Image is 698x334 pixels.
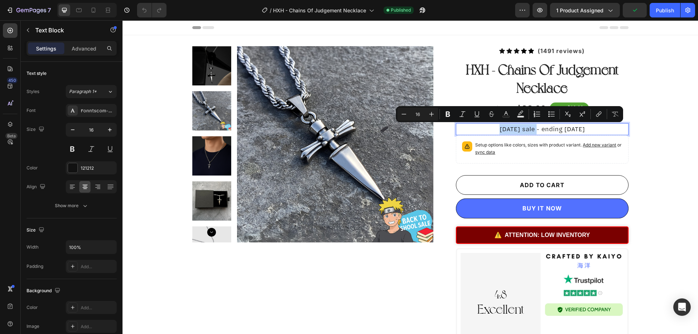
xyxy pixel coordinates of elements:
span: Published [391,7,411,13]
button: 1 product assigned [550,3,620,17]
div: Fonntscom-Halyard_Micro_Book_Regular [81,108,115,114]
button: Show more [27,199,117,212]
button: Publish [650,3,680,17]
h2: HXH - Chains Of Judgement Necklace [333,39,506,76]
p: Setup options like colors, sizes with product variant. [353,121,500,136]
div: Rich Text Editor. Editing area: main [333,103,506,115]
div: Save [430,83,444,93]
input: Auto [66,241,116,254]
div: Add... [81,263,115,270]
div: Color [27,304,38,311]
div: Styles [27,88,39,95]
img: gempages_513598844173288432-36315759-1d33-4dee-97aa-4c724f1391a6.png [441,269,481,276]
p: [DATE] sale - ending [DATE] [334,104,505,114]
div: Undo/Redo [137,3,167,17]
p: Settings [36,45,56,52]
span: 4.8 [372,266,384,280]
div: 121212 [81,165,115,172]
div: Width [27,244,39,250]
div: Show more [55,202,89,209]
p: (1491 reviews) [415,27,462,35]
button: ADD TO CART [333,155,506,174]
div: Size [27,225,46,235]
div: Publish [656,7,674,14]
div: Text style [27,70,47,77]
span: or [353,122,499,134]
span: sync data [353,129,373,134]
span: ⚠️ [372,210,379,219]
p: Text Block [35,26,97,35]
div: Open Intercom Messenger [673,298,691,316]
span: / [270,7,272,14]
div: $10.00 [444,83,461,92]
p: Advanced [72,45,96,52]
div: 450 [7,77,17,83]
div: Add... [81,305,115,311]
span: Excellent [355,280,402,295]
p: 7 [48,6,51,15]
img: gempages_513598844173288432-0be74b1e-458b-4d09-ac23-9c6d6c45e51b.png [421,281,501,297]
iframe: Design area [123,20,698,334]
div: Beta [5,133,17,139]
div: ATTENTION: LOW INVENTORY [333,206,506,224]
button: Paragraph 1* [66,85,117,98]
span: Add new variant [460,122,494,127]
div: Editor contextual toolbar [396,106,623,122]
div: BUY IT NOW [400,184,440,192]
div: Image [27,323,39,330]
div: Size [27,125,46,134]
div: Background [27,286,62,296]
img: gempages_513598844173288432-ece20210-a3a4-46d2-8594-24abcbf05b86.png [441,254,481,264]
div: Padding [27,263,43,270]
span: Paragraph 1* [69,88,97,95]
button: BUY IT NOW [333,178,506,198]
div: ADD TO CART [397,161,442,169]
div: Add... [81,323,115,330]
span: HXH - Chains Of Judgement Necklace [273,7,366,14]
div: Align [27,182,47,192]
div: Color [27,165,38,171]
span: 1 product assigned [556,7,603,14]
div: $38.99 [393,82,424,94]
div: $48.99 [373,84,390,93]
img: gempages_513598844173288432-d4ac506c-b764-4ef6-9706-474eb97cc1c7.png [421,233,501,249]
button: 7 [3,3,54,17]
div: Font [27,107,36,114]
